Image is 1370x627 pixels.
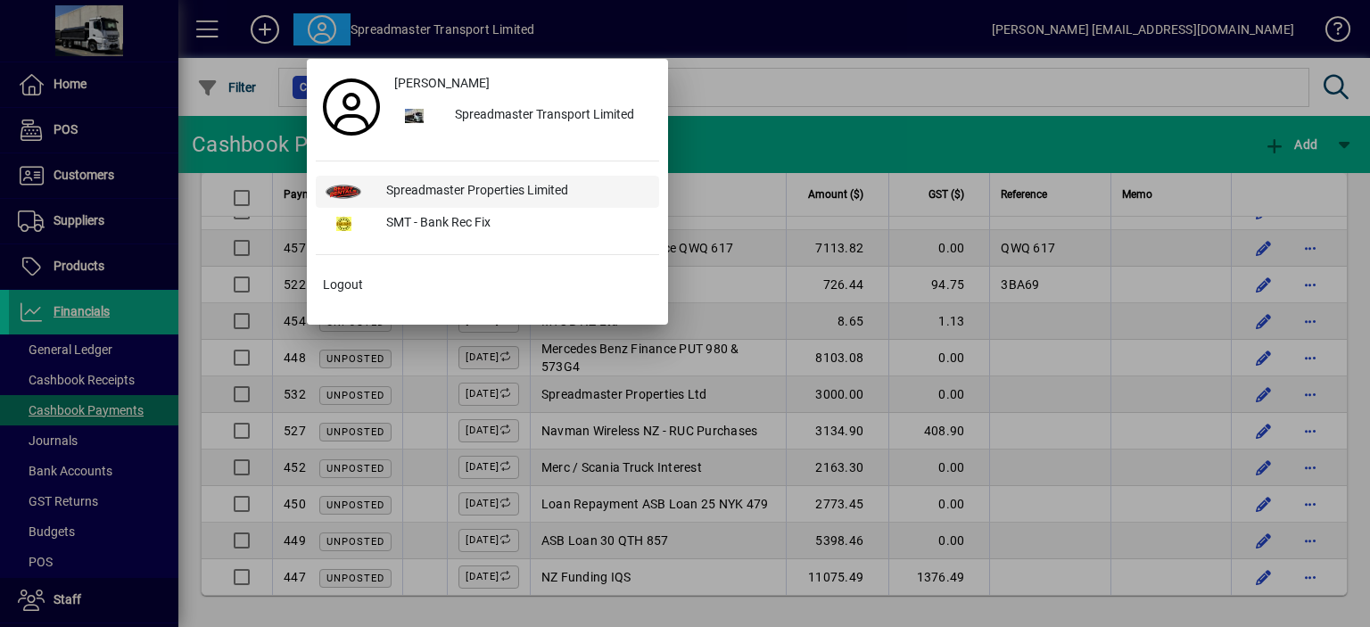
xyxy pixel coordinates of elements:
div: SMT - Bank Rec Fix [372,208,659,240]
button: Spreadmaster Properties Limited [316,176,659,208]
button: SMT - Bank Rec Fix [316,208,659,240]
div: Spreadmaster Properties Limited [372,176,659,208]
button: Logout [316,269,659,301]
span: [PERSON_NAME] [394,74,490,93]
button: Spreadmaster Transport Limited [387,100,659,132]
a: Profile [316,91,387,123]
a: [PERSON_NAME] [387,68,659,100]
span: Logout [323,276,363,294]
div: Spreadmaster Transport Limited [441,100,659,132]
